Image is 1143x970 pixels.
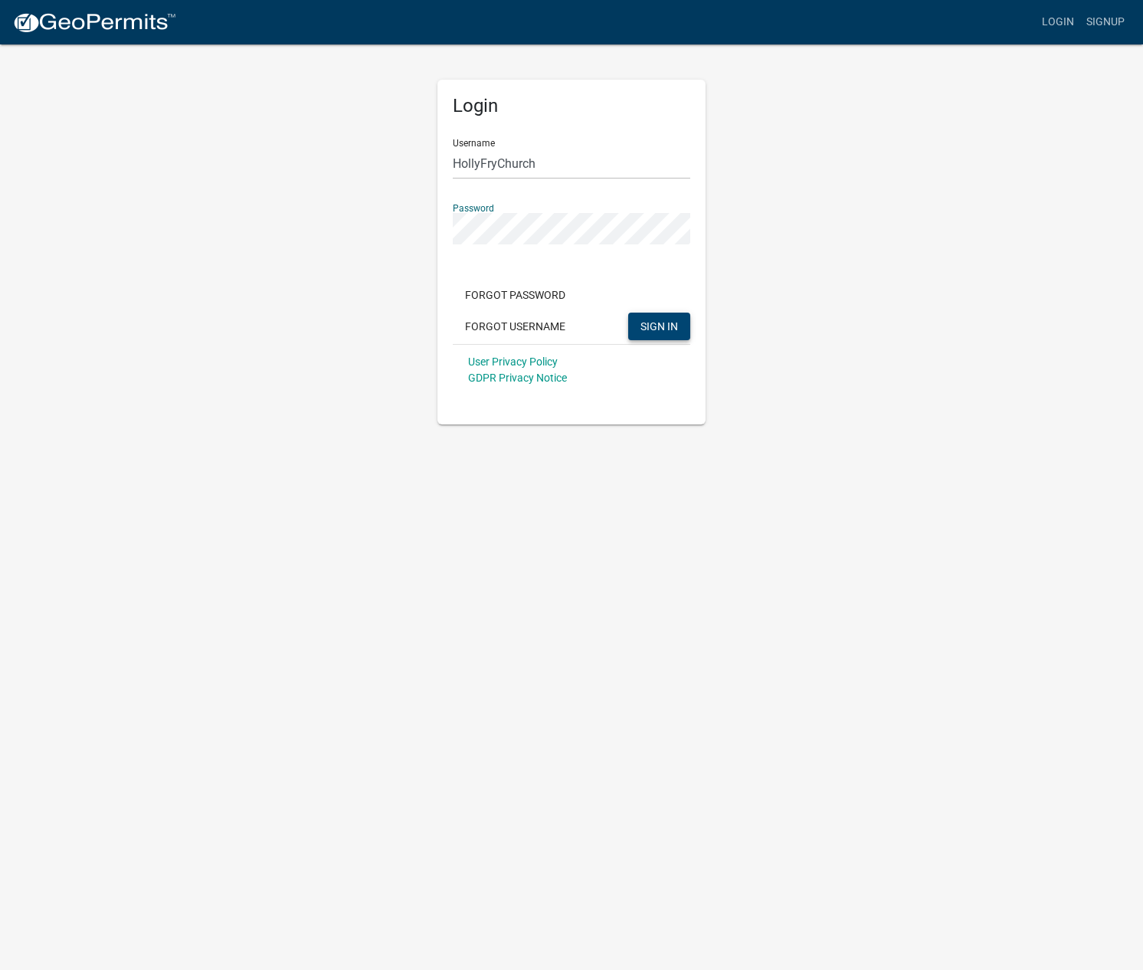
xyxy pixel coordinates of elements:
a: User Privacy Policy [468,356,558,368]
button: Forgot Password [453,281,578,309]
a: Login [1036,8,1080,37]
button: Forgot Username [453,313,578,340]
button: SIGN IN [628,313,690,340]
a: GDPR Privacy Notice [468,372,567,384]
span: SIGN IN [640,320,678,332]
a: Signup [1080,8,1131,37]
h5: Login [453,95,690,117]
